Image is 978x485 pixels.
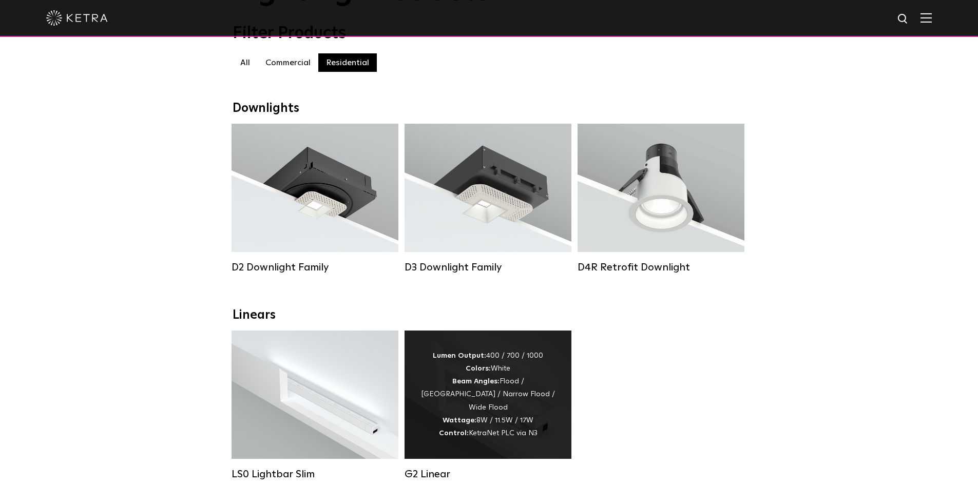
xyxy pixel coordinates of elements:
[439,430,469,437] strong: Control:
[443,417,476,424] strong: Wattage:
[405,331,571,480] a: G2 Linear Lumen Output:400 / 700 / 1000Colors:WhiteBeam Angles:Flood / [GEOGRAPHIC_DATA] / Narrow...
[233,53,258,72] label: All
[232,331,398,480] a: LS0 Lightbar Slim Lumen Output:200 / 350Colors:White / BlackControl:X96 Controller
[405,468,571,480] div: G2 Linear
[233,101,746,116] div: Downlights
[921,13,932,23] img: Hamburger%20Nav.svg
[578,124,744,274] a: D4R Retrofit Downlight Lumen Output:800Colors:White / BlackBeam Angles:15° / 25° / 40° / 60°Watta...
[420,350,556,440] div: 400 / 700 / 1000 White Flood / [GEOGRAPHIC_DATA] / Narrow Flood / Wide Flood 8W / 11.5W / 17W Ket...
[578,261,744,274] div: D4R Retrofit Downlight
[452,378,500,385] strong: Beam Angles:
[46,10,108,26] img: ketra-logo-2019-white
[405,261,571,274] div: D3 Downlight Family
[466,365,491,372] strong: Colors:
[258,53,318,72] label: Commercial
[232,468,398,480] div: LS0 Lightbar Slim
[232,124,398,274] a: D2 Downlight Family Lumen Output:1200Colors:White / Black / Gloss Black / Silver / Bronze / Silve...
[897,13,910,26] img: search icon
[232,261,398,274] div: D2 Downlight Family
[405,124,571,274] a: D3 Downlight Family Lumen Output:700 / 900 / 1100Colors:White / Black / Silver / Bronze / Paintab...
[433,352,486,359] strong: Lumen Output:
[318,53,377,72] label: Residential
[233,308,746,323] div: Linears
